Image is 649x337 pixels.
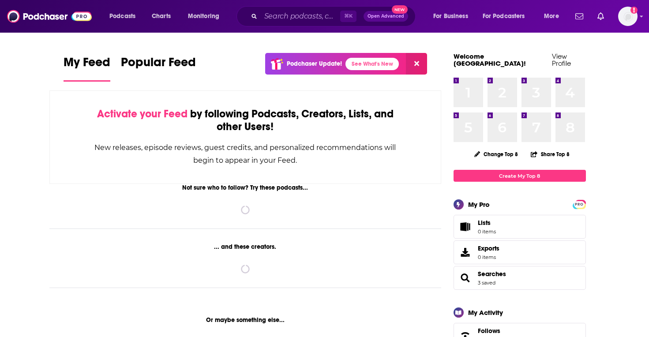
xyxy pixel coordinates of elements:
[477,9,538,23] button: open menu
[574,201,585,208] span: PRO
[478,244,499,252] span: Exports
[478,280,495,286] a: 3 saved
[454,266,586,290] span: Searches
[552,52,571,67] a: View Profile
[427,9,479,23] button: open menu
[433,10,468,22] span: For Business
[478,270,506,278] a: Searches
[245,6,424,26] div: Search podcasts, credits, & more...
[618,7,638,26] img: User Profile
[97,107,188,120] span: Activate your Feed
[454,170,586,182] a: Create My Top 8
[530,146,570,163] button: Share Top 8
[618,7,638,26] span: Logged in as dkcsports
[454,240,586,264] a: Exports
[261,9,340,23] input: Search podcasts, credits, & more...
[94,108,397,133] div: by following Podcasts, Creators, Lists, and other Users!
[340,11,356,22] span: ⌘ K
[538,9,570,23] button: open menu
[478,327,500,335] span: Follows
[469,149,524,160] button: Change Top 8
[468,200,490,209] div: My Pro
[594,9,608,24] a: Show notifications dropdown
[630,7,638,14] svg: Add a profile image
[468,308,503,317] div: My Activity
[483,10,525,22] span: For Podcasters
[103,9,147,23] button: open menu
[364,11,408,22] button: Open AdvancedNew
[478,228,496,235] span: 0 items
[345,58,399,70] a: See What's New
[49,316,442,324] div: Or maybe something else...
[146,9,176,23] a: Charts
[121,55,196,75] span: Popular Feed
[49,243,442,251] div: ... and these creators.
[121,55,196,82] a: Popular Feed
[457,272,474,284] a: Searches
[182,9,231,23] button: open menu
[64,55,110,82] a: My Feed
[94,141,397,167] div: New releases, episode reviews, guest credits, and personalized recommendations will begin to appe...
[618,7,638,26] button: Show profile menu
[392,5,408,14] span: New
[478,327,559,335] a: Follows
[478,219,496,227] span: Lists
[457,246,474,258] span: Exports
[49,184,442,191] div: Not sure who to follow? Try these podcasts...
[109,10,135,22] span: Podcasts
[572,9,587,24] a: Show notifications dropdown
[368,14,404,19] span: Open Advanced
[188,10,219,22] span: Monitoring
[574,201,585,207] a: PRO
[454,52,526,67] a: Welcome [GEOGRAPHIC_DATA]!
[152,10,171,22] span: Charts
[478,254,499,260] span: 0 items
[454,215,586,239] a: Lists
[457,221,474,233] span: Lists
[64,55,110,75] span: My Feed
[7,8,92,25] img: Podchaser - Follow, Share and Rate Podcasts
[544,10,559,22] span: More
[478,219,491,227] span: Lists
[287,60,342,67] p: Podchaser Update!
